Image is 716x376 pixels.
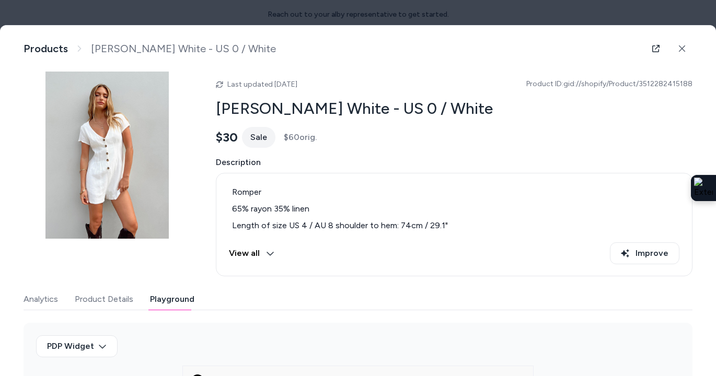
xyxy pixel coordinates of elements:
[150,289,194,310] button: Playground
[229,219,679,232] li: Length of size US 4 / AU 8 shoulder to hem: 74cm / 29.1"
[24,42,68,55] a: Products
[24,42,276,55] nav: breadcrumb
[216,130,238,145] span: $30
[216,156,692,169] span: Description
[284,131,317,144] span: $60 orig.
[229,203,679,215] li: 65% rayon 35% linen
[91,42,276,55] span: [PERSON_NAME] White - US 0 / White
[36,335,118,357] button: PDP Widget
[216,99,692,119] h2: [PERSON_NAME] White - US 0 / White
[610,242,679,264] button: Improve
[526,79,692,89] span: Product ID: gid://shopify/Product/3512282415188
[24,72,191,239] img: 0-modelinfo-saskia-us2_ef3bac18-0593-4e77-8e0d-684b7f660262.jpg
[24,289,58,310] button: Analytics
[75,289,133,310] button: Product Details
[227,80,297,89] span: Last updated [DATE]
[47,340,94,352] span: PDP Widget
[229,186,679,198] li: Romper
[229,242,274,264] button: View all
[242,127,275,148] div: Sale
